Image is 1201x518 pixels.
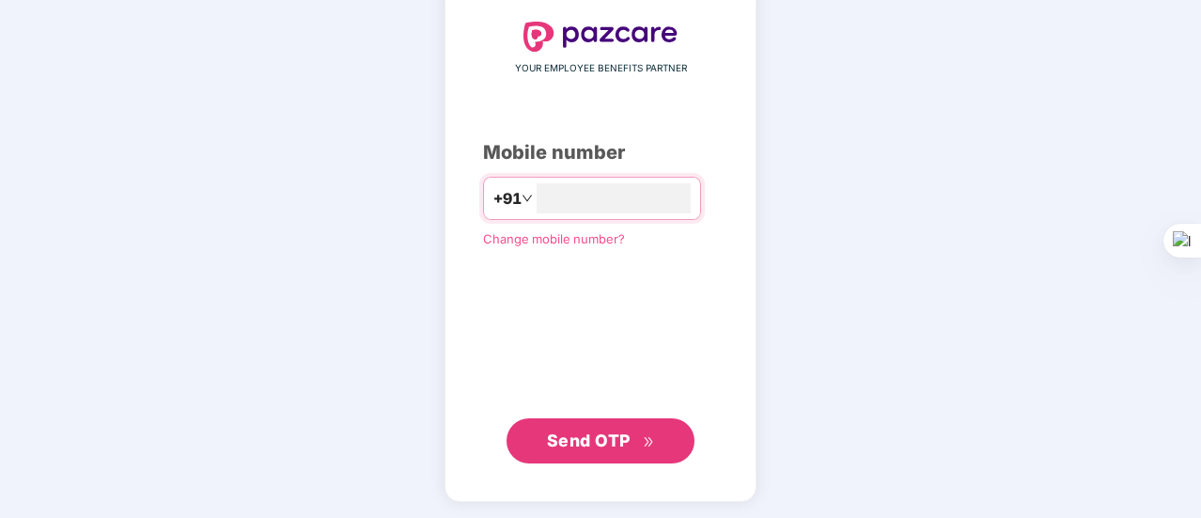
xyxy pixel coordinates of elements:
[643,436,655,448] span: double-right
[523,22,678,52] img: logo
[547,431,631,450] span: Send OTP
[522,193,533,204] span: down
[483,231,625,246] a: Change mobile number?
[507,418,694,463] button: Send OTPdouble-right
[515,61,687,76] span: YOUR EMPLOYEE BENEFITS PARTNER
[483,138,718,167] div: Mobile number
[493,187,522,211] span: +91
